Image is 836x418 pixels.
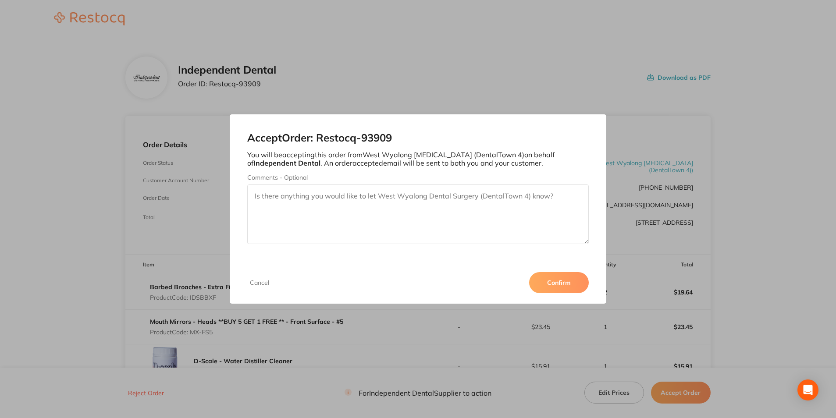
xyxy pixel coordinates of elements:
h2: Accept Order: Restocq- 93909 [247,132,588,144]
label: Comments - Optional [247,174,588,181]
div: Open Intercom Messenger [797,379,818,400]
button: Confirm [529,272,589,293]
p: You will be accepting this order from West Wyalong [MEDICAL_DATA] (DentalTown 4) on behalf of . A... [247,151,588,167]
b: Independent Dental [253,159,320,167]
button: Cancel [247,279,272,287]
